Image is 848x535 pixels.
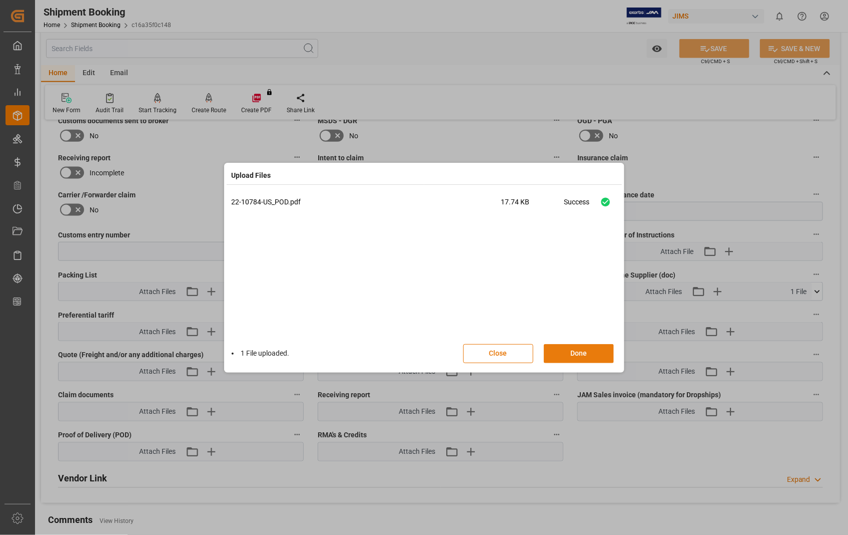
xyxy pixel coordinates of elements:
p: 22-10784-US_POD.pdf [232,197,501,207]
li: 1 File uploaded. [232,348,290,359]
span: 17.74 KB [501,197,564,214]
div: Success [564,197,590,214]
h4: Upload Files [232,170,271,181]
button: Close [463,344,533,363]
button: Done [544,344,614,363]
